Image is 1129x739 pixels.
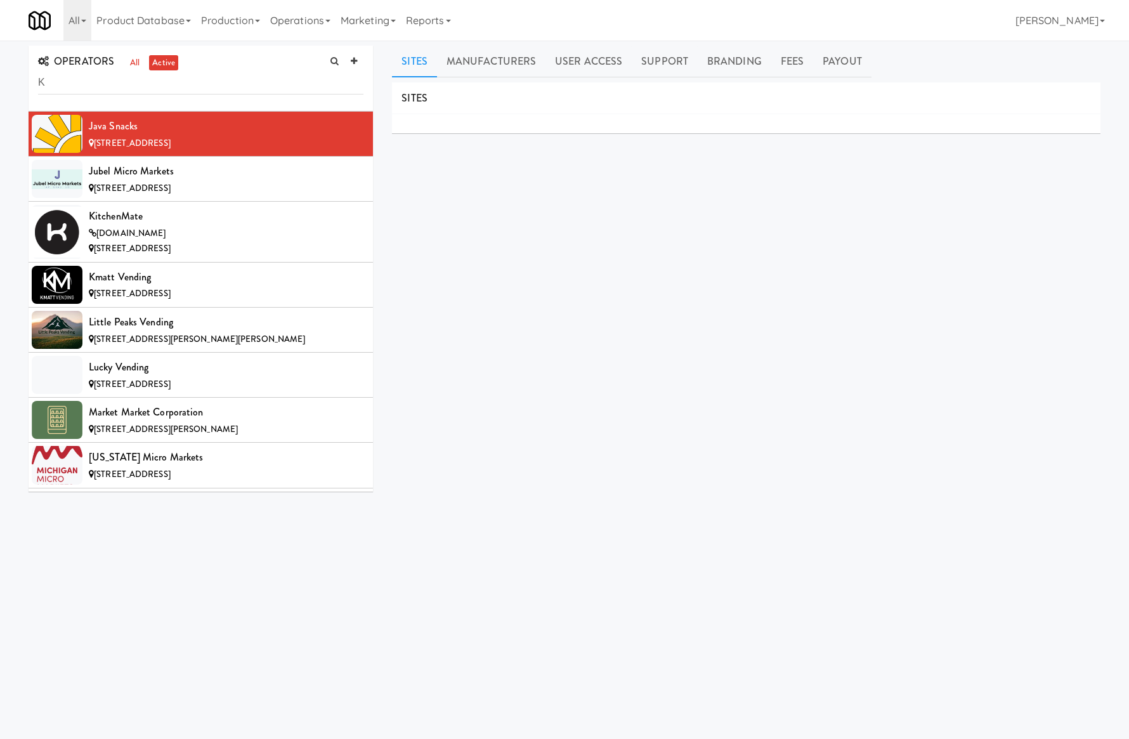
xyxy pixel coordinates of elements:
li: Jubel Micro Markets[STREET_ADDRESS] [29,157,373,202]
span: [STREET_ADDRESS] [94,378,171,390]
div: Java Snacks [89,117,363,136]
span: SITES [401,91,427,105]
li: Market Market Corporation[STREET_ADDRESS][PERSON_NAME] [29,398,373,443]
li: MK Collaborative[STREET_ADDRESS][PERSON_NAME][PERSON_NAME] [29,488,373,533]
li: Java Snacks[STREET_ADDRESS] [29,112,373,157]
span: [STREET_ADDRESS] [94,287,171,299]
div: KitchenMate [89,207,363,226]
a: Sites [392,46,437,77]
li: Lucky Vending[STREET_ADDRESS] [29,353,373,398]
span: [STREET_ADDRESS][PERSON_NAME] [94,423,238,435]
span: [STREET_ADDRESS] [94,242,171,254]
span: [STREET_ADDRESS] [94,182,171,194]
input: Search Operator [38,71,363,95]
a: User Access [545,46,632,77]
span: [STREET_ADDRESS][PERSON_NAME][PERSON_NAME] [94,333,305,345]
a: Fees [771,46,813,77]
a: active [149,55,178,71]
span: [STREET_ADDRESS] [94,468,171,480]
span: [DOMAIN_NAME] [96,227,166,239]
div: Market Market Corporation [89,403,363,422]
a: all [127,55,143,71]
div: [US_STATE] Micro Markets [89,448,363,467]
li: [US_STATE] Micro Markets[STREET_ADDRESS] [29,443,373,488]
div: Lucky Vending [89,358,363,377]
a: Support [632,46,698,77]
img: Micromart [29,10,51,32]
li: KitchenMate[DOMAIN_NAME][STREET_ADDRESS] [29,202,373,263]
div: Little Peaks Vending [89,313,363,332]
a: Payout [813,46,871,77]
div: Jubel Micro Markets [89,162,363,181]
a: Manufacturers [437,46,545,77]
span: OPERATORS [38,54,114,69]
li: Kmatt Vending[STREET_ADDRESS] [29,263,373,308]
div: Kmatt Vending [89,268,363,287]
li: Little Peaks Vending[STREET_ADDRESS][PERSON_NAME][PERSON_NAME] [29,308,373,353]
span: [STREET_ADDRESS] [94,137,171,149]
a: Branding [698,46,771,77]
